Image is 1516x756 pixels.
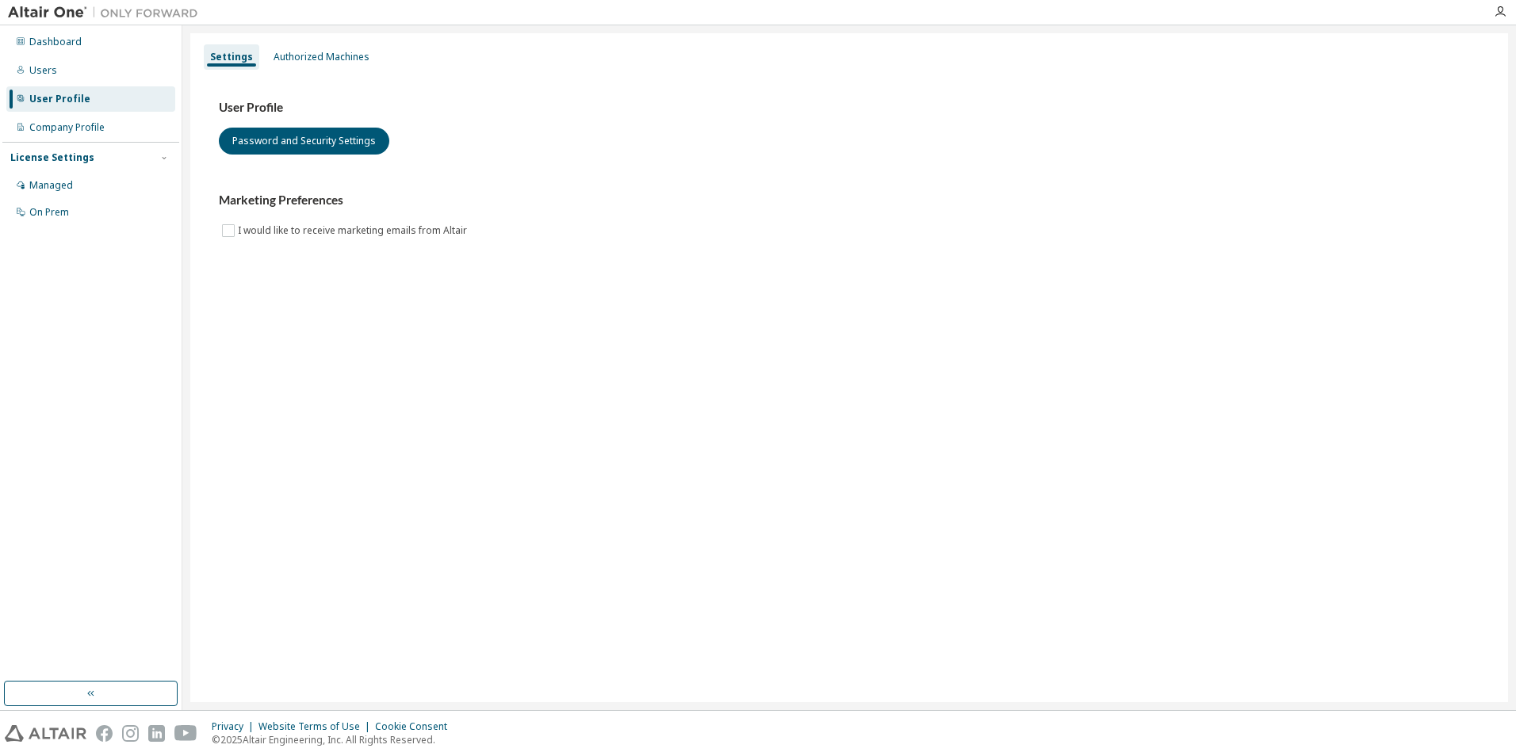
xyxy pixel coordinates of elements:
img: Altair One [8,5,206,21]
div: Authorized Machines [274,51,369,63]
button: Password and Security Settings [219,128,389,155]
div: Company Profile [29,121,105,134]
img: instagram.svg [122,725,139,742]
div: License Settings [10,151,94,164]
div: On Prem [29,206,69,219]
div: Users [29,64,57,77]
div: Privacy [212,720,258,733]
img: linkedin.svg [148,725,165,742]
div: Website Terms of Use [258,720,375,733]
div: User Profile [29,93,90,105]
img: facebook.svg [96,725,113,742]
div: Cookie Consent [375,720,457,733]
h3: User Profile [219,100,1480,116]
label: I would like to receive marketing emails from Altair [238,221,470,240]
img: altair_logo.svg [5,725,86,742]
div: Managed [29,179,73,192]
h3: Marketing Preferences [219,193,1480,208]
img: youtube.svg [174,725,197,742]
div: Settings [210,51,253,63]
p: © 2025 Altair Engineering, Inc. All Rights Reserved. [212,733,457,746]
div: Dashboard [29,36,82,48]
